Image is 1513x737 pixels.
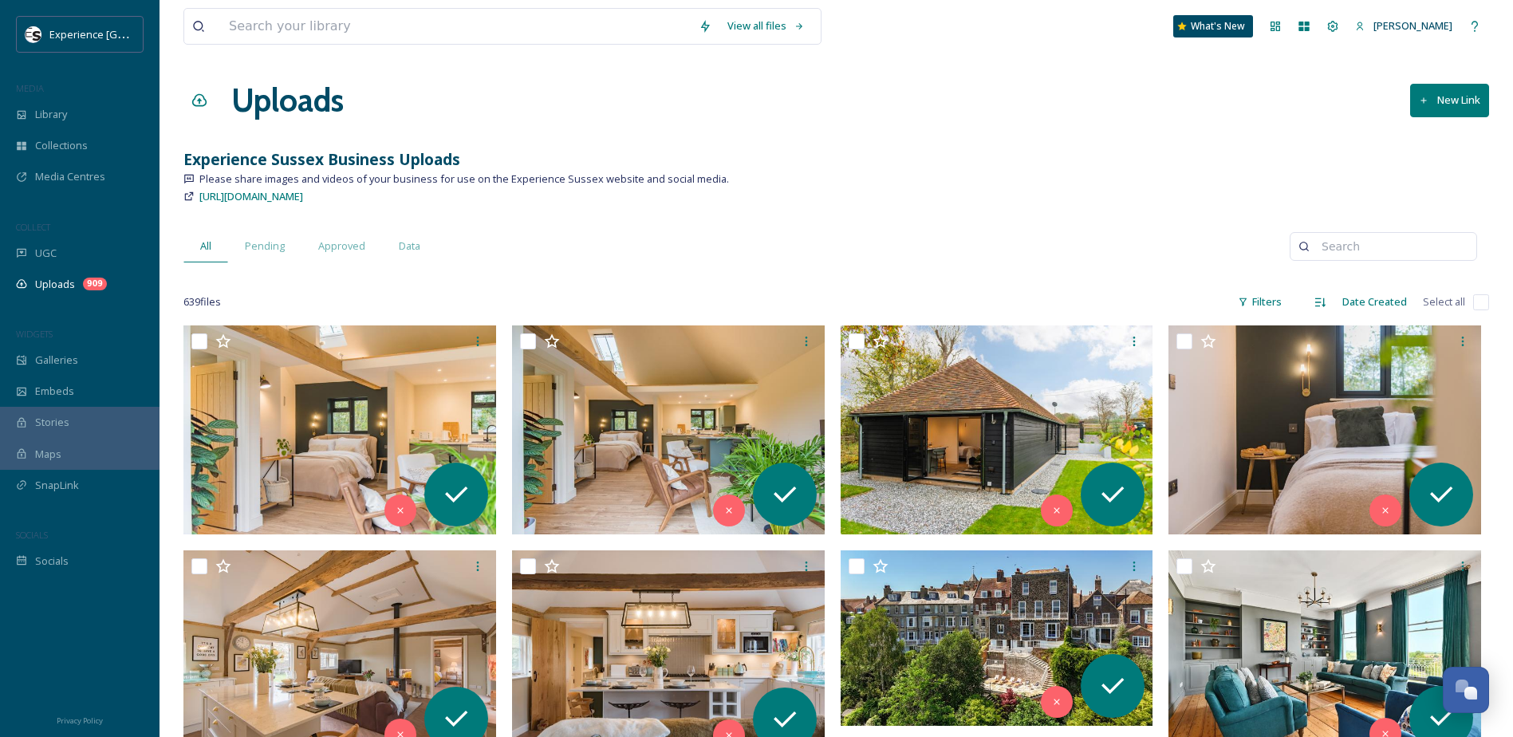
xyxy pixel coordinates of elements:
span: 639 file s [183,294,221,309]
span: Experience [GEOGRAPHIC_DATA] [49,26,207,41]
a: What's New [1173,15,1253,37]
span: Collections [35,138,88,153]
img: ext_1758272832.46592_hello@bloomstays.com-Chequers tn31 (7).jpg [841,550,1153,727]
span: Pending [245,238,285,254]
span: Please share images and videos of your business for use on the Experience Sussex website and soci... [199,171,729,187]
a: [PERSON_NAME] [1347,10,1460,41]
button: New Link [1410,84,1489,116]
span: WIDGETS [16,328,53,340]
span: Media Centres [35,169,105,184]
div: Filters [1230,286,1290,317]
a: Uploads [231,77,344,124]
span: Embeds [35,384,74,399]
input: Search [1314,231,1468,262]
span: Library [35,107,67,122]
span: [URL][DOMAIN_NAME] [199,189,303,203]
div: 909 [83,278,107,290]
span: COLLECT [16,221,50,233]
span: Socials [35,554,69,569]
input: Search your library [221,9,691,44]
span: Privacy Policy [57,715,103,726]
a: [URL][DOMAIN_NAME] [199,187,303,206]
span: All [200,238,211,254]
span: Select all [1423,294,1465,309]
span: SOCIALS [16,529,48,541]
img: ext_1758272832.684758_hello@bloomstays.com-NS3_9225-Sml.jpg [1168,325,1481,534]
span: [PERSON_NAME] [1373,18,1452,33]
span: Stories [35,415,69,430]
span: SnapLink [35,478,79,493]
div: Date Created [1334,286,1415,317]
span: Data [399,238,420,254]
a: View all files [719,10,813,41]
img: ext_1758272834.052548_hello@bloomstays.com-NS3_9194.jpg [183,325,496,534]
img: WSCC%20ES%20Socials%20Icon%20-%20Secondary%20-%20Black.jpg [26,26,41,42]
span: Galleries [35,353,78,368]
a: Privacy Policy [57,710,103,729]
img: ext_1758272833.640014_hello@bloomstays.com-NS1_9915-HDR.jpg [512,325,825,534]
span: MEDIA [16,82,44,94]
strong: Experience Sussex Business Uploads [183,148,460,170]
span: Maps [35,447,61,462]
span: UGC [35,246,57,261]
img: ext_1758272833.067482_hello@bloomstays.com-NS3_9250-Edit-Sml.jpg [841,325,1153,534]
span: Approved [318,238,365,254]
span: Uploads [35,277,75,292]
button: Open Chat [1443,667,1489,713]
